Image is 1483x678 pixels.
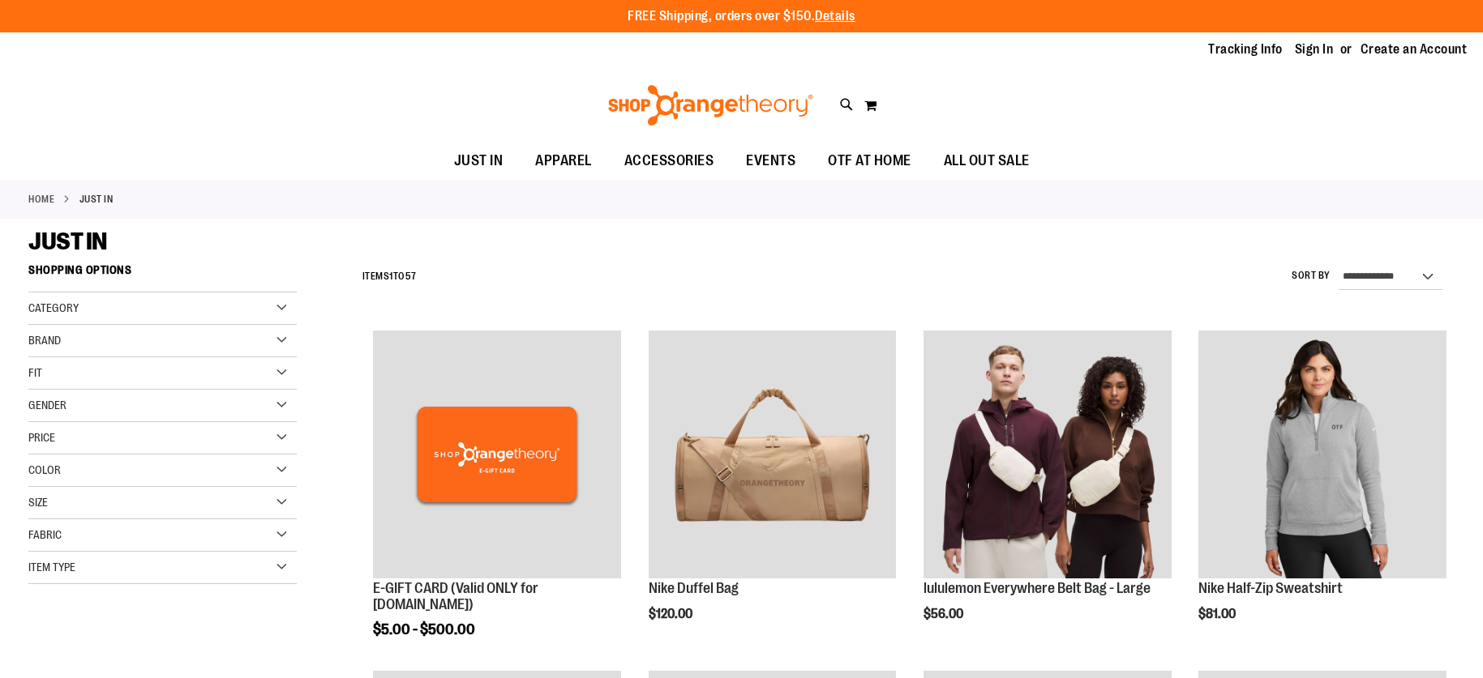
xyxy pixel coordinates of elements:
[28,552,297,584] div: Item Type
[454,143,504,179] span: JUST IN
[812,143,928,180] a: OTF AT HOME
[924,330,1172,578] img: lululemon Everywhere Belt Bag - Large
[624,143,714,179] span: ACCESSORIES
[28,228,107,255] span: JUST IN
[649,580,739,596] a: Nike Duffel Bag
[28,301,79,314] span: Category
[924,580,1151,596] a: lululemon Everywhere Belt Bag - Large
[1198,330,1447,578] img: Nike Half-Zip Sweatshirt
[365,322,629,678] div: product
[362,264,417,289] h2: Items to
[944,143,1030,179] span: ALL OUT SALE
[535,143,592,179] span: APPAREL
[828,143,911,179] span: OTF AT HOME
[28,256,297,292] strong: Shopping Options
[405,271,417,282] span: 57
[373,330,621,581] a: E-GIFT CARD (Valid ONLY for ShopOrangetheory.com)
[28,463,61,476] span: Color
[815,9,855,23] a: Details
[28,192,54,207] a: Home
[628,7,855,26] p: FREE Shipping, orders over $150.
[28,399,66,411] span: Gender
[606,85,816,126] img: Shop Orangetheory
[915,322,1180,663] div: product
[28,454,297,487] div: Color
[1295,41,1334,58] a: Sign In
[519,143,608,180] a: APPAREL
[28,422,297,454] div: Price
[28,519,297,552] div: Fabric
[1198,607,1238,621] span: $81.00
[924,330,1172,581] a: lululemon Everywhere Belt Bag - Large
[1198,580,1343,596] a: Nike Half-Zip Sweatshirt
[649,607,695,621] span: $120.00
[438,143,520,179] a: JUST IN
[28,487,297,519] div: Size
[730,143,812,180] a: EVENTS
[373,621,475,637] span: $5.00 - $500.00
[28,561,75,574] span: Item Type
[1361,41,1468,58] a: Create an Account
[1292,269,1331,283] label: Sort By
[389,271,393,282] span: 1
[1208,41,1283,58] a: Tracking Info
[924,607,966,621] span: $56.00
[649,330,897,578] img: Nike Duffel Bag
[28,390,297,422] div: Gender
[641,322,905,663] div: product
[1198,330,1447,581] a: Nike Half-Zip Sweatshirt
[928,143,1046,180] a: ALL OUT SALE
[608,143,731,180] a: ACCESSORIES
[79,192,114,207] strong: JUST IN
[649,330,897,581] a: Nike Duffel Bag
[28,334,61,347] span: Brand
[28,431,55,444] span: Price
[373,580,538,612] a: E-GIFT CARD (Valid ONLY for [DOMAIN_NAME])
[28,292,297,325] div: Category
[746,143,795,179] span: EVENTS
[28,325,297,357] div: Brand
[28,496,48,509] span: Size
[1190,322,1455,663] div: product
[28,357,297,390] div: Fit
[28,366,42,379] span: Fit
[373,330,621,578] img: E-GIFT CARD (Valid ONLY for ShopOrangetheory.com)
[28,528,62,541] span: Fabric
